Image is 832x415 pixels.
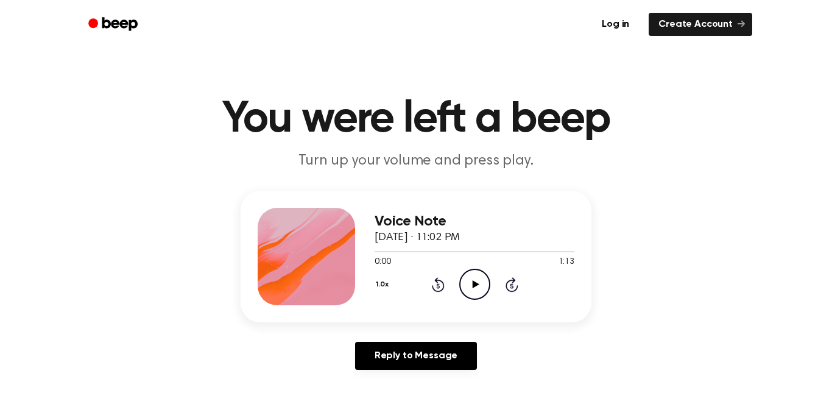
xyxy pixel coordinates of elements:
p: Turn up your volume and press play. [182,151,650,171]
h1: You were left a beep [104,98,728,141]
a: Reply to Message [355,342,477,370]
button: 1.0x [375,274,393,295]
span: 0:00 [375,256,390,269]
a: Beep [80,13,149,37]
a: Log in [590,10,641,38]
h3: Voice Note [375,213,574,230]
span: 1:13 [559,256,574,269]
a: Create Account [649,13,752,36]
span: [DATE] · 11:02 PM [375,232,460,243]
